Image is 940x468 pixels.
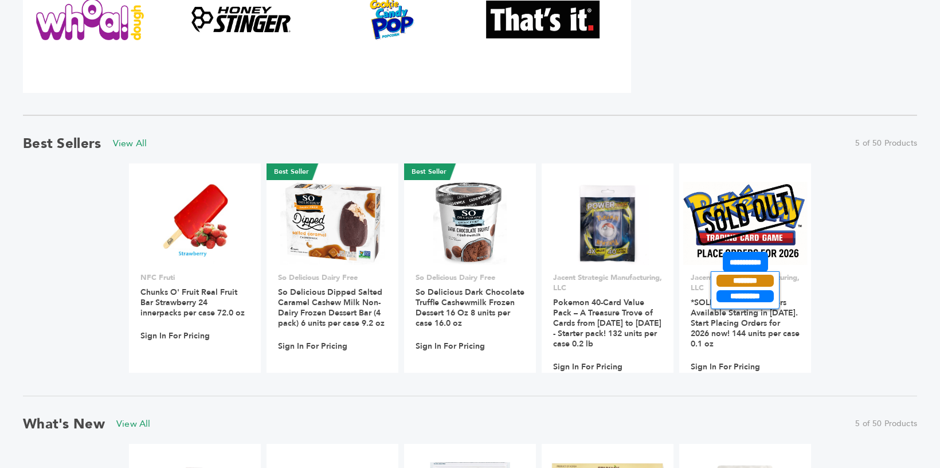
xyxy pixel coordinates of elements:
a: Sign In For Pricing [416,341,485,352]
img: *SOLD OUT* New Orders Available Starting in 2026. Start Placing Orders for 2026 now! 144 units pe... [683,182,808,265]
a: View All [113,137,147,150]
a: Pokemon 40-Card Value Pack – A Treasure Trove of Cards from [DATE] to [DATE] - Starter pack! 132 ... [553,297,661,349]
img: Pokemon 40-Card Value Pack – A Treasure Trove of Cards from 1996 to 2024 - Starter pack! 132 unit... [566,182,649,265]
h2: Best Sellers [23,134,101,153]
a: Sign In For Pricing [553,362,622,372]
img: Chunks O' Fruit Real Fruit Bar Strawberry 24 innerpacks per case 72.0 oz [162,182,229,264]
img: So Delicious Dipped Salted Caramel Cashew Milk Non-Dairy Frozen Dessert Bar (4 pack) 6 units per ... [280,182,385,264]
p: Jacent Strategic Manufacturing, LLC [553,272,662,293]
a: *SOLD OUT* New Orders Available Starting in [DATE]. Start Placing Orders for 2026 now! 144 units ... [691,297,800,349]
span: 5 of 50 Products [855,418,917,430]
a: View All [116,418,151,430]
p: NFC Fruti [140,272,249,283]
img: So Delicious Dark Chocolate Truffle Cashewmilk Frozen Dessert 16 Oz 8 units per case 16.0 oz [433,182,506,264]
a: Sign In For Pricing [278,341,347,352]
a: Sign In For Pricing [140,331,210,341]
a: So Delicious Dark Chocolate Truffle Cashewmilk Frozen Dessert 16 Oz 8 units per case 16.0 oz [416,287,524,329]
p: So Delicious Dairy Free [278,272,387,283]
a: Chunks O' Fruit Real Fruit Bar Strawberry 24 innerpacks per case 72.0 oz [140,287,245,318]
p: So Delicious Dairy Free [416,272,524,283]
p: Jacent Strategic Manufacturing, LLC [691,272,800,293]
img: That's It [486,1,600,38]
a: Sign In For Pricing [691,362,760,372]
h2: What's New [23,415,105,434]
img: Honey Stinger [184,2,297,37]
span: 5 of 50 Products [855,138,917,149]
a: So Delicious Dipped Salted Caramel Cashew Milk Non-Dairy Frozen Dessert Bar (4 pack) 6 units per ... [278,287,385,329]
